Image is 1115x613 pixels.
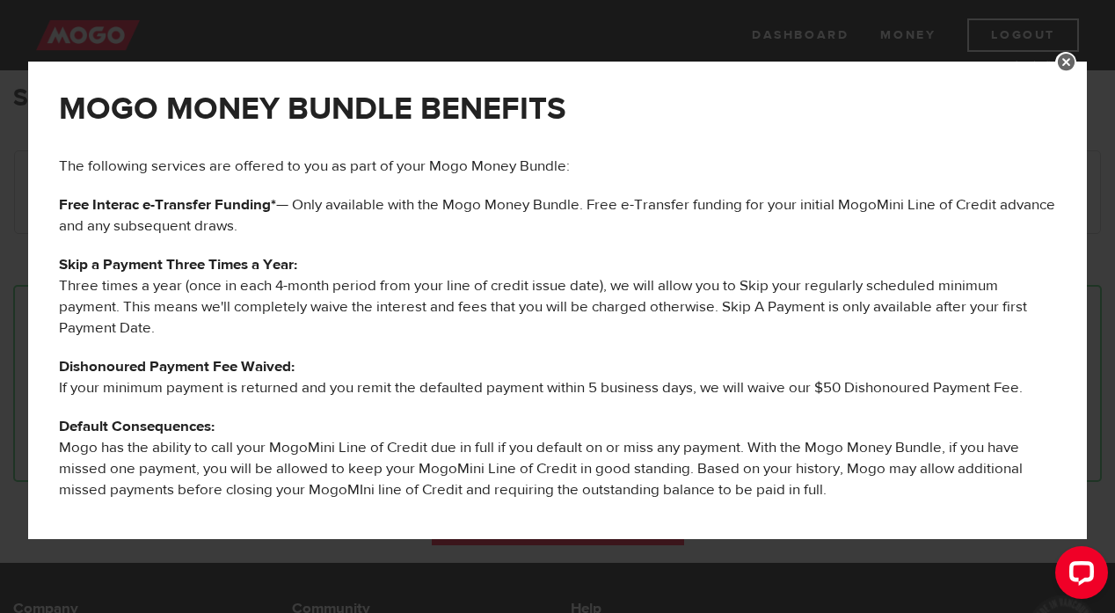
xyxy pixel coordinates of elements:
[59,417,215,436] b: Default Consequences:
[59,194,1057,237] p: — Only available with the Mogo Money Bundle. Free e-Transfer funding for your initial MogoMini Li...
[59,357,295,376] b: Dishonoured Payment Fee Waived:
[59,255,297,274] b: Skip a Payment Three Times a Year:
[59,195,276,215] b: Free Interac e-Transfer Funding*
[59,416,1057,500] p: Mogo has the ability to call your MogoMini Line of Credit due in full if you default on or miss a...
[59,91,1057,128] h2: MOGO MONEY BUNDLE BENEFITS
[59,156,1057,177] p: The following services are offered to you as part of your Mogo Money Bundle:
[59,356,1057,398] p: If your minimum payment is returned and you remit the defaulted payment within 5 business days, w...
[1041,539,1115,613] iframe: LiveChat chat widget
[59,254,1057,339] p: Three times a year (once in each 4-month period from your line of credit issue date), we will all...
